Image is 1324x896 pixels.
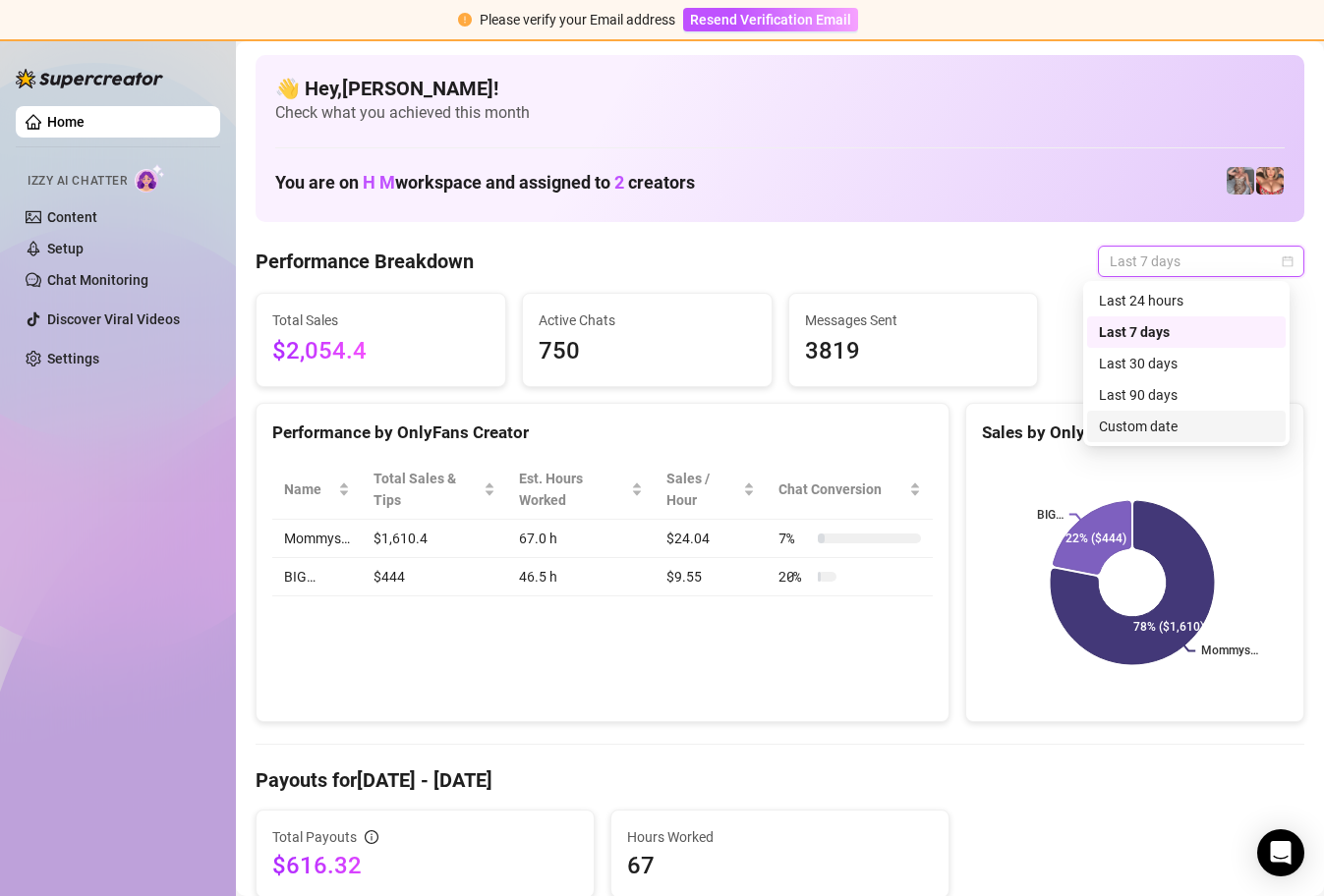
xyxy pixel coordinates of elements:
[778,566,810,588] span: 20 %
[627,826,933,848] span: Hours Worked
[458,13,472,27] span: exclamation-circle
[1037,508,1064,522] text: BIG…
[1110,247,1293,276] span: Last 7 days
[272,420,933,446] div: Performance by OnlyFans Creator
[539,309,756,331] span: Active Chats
[539,333,756,370] span: 750
[256,248,474,275] h4: Performance Breakdown
[362,460,507,520] th: Total Sales & Tips
[284,478,334,500] span: Name
[982,420,1288,446] div: Sales by OnlyFans Creator
[1087,348,1286,379] div: Last 30 days
[1087,285,1286,316] div: Last 24 hours
[1282,255,1294,267] span: calendar
[363,172,395,193] span: H M
[507,520,655,558] td: 67.0 h
[683,8,858,31] button: Resend Verification Email
[272,826,357,848] span: Total Payouts
[614,172,624,193] span: 2
[1201,644,1258,658] text: Mommys…
[1087,411,1286,442] div: Custom date
[275,75,1285,102] h4: 👋 Hey, [PERSON_NAME] !
[1099,290,1274,311] div: Last 24 hours
[1099,321,1274,343] div: Last 7 days
[272,558,362,596] td: BIG…
[778,478,905,500] span: Chat Conversion
[275,172,695,194] h1: You are on workspace and assigned to creators
[272,309,489,331] span: Total Sales
[655,520,767,558] td: $24.04
[519,468,627,511] div: Est. Hours Worked
[507,558,655,596] td: 46.5 h
[374,468,480,511] span: Total Sales & Tips
[275,102,1285,124] span: Check what you achieved this month
[47,114,85,130] a: Home
[805,333,1022,370] span: 3819
[1087,316,1286,348] div: Last 7 days
[47,272,148,288] a: Chat Monitoring
[778,528,810,549] span: 7 %
[365,830,378,844] span: info-circle
[362,558,507,596] td: $444
[1227,167,1254,195] img: pennylondonvip
[272,460,362,520] th: Name
[1256,167,1284,195] img: pennylondon
[362,520,507,558] td: $1,610.4
[256,766,1304,794] h4: Payouts for [DATE] - [DATE]
[480,9,675,30] div: Please verify your Email address
[1099,353,1274,374] div: Last 30 days
[655,558,767,596] td: $9.55
[28,172,127,191] span: Izzy AI Chatter
[16,69,163,88] img: logo-BBDzfeDw.svg
[690,12,851,28] span: Resend Verification Email
[272,850,578,881] span: $616.32
[47,351,99,366] a: Settings
[655,460,767,520] th: Sales / Hour
[47,311,180,327] a: Discover Viral Videos
[272,520,362,558] td: Mommys…
[666,468,739,511] span: Sales / Hour
[767,460,933,520] th: Chat Conversion
[627,850,933,881] span: 67
[1257,829,1304,876] div: Open Intercom Messenger
[47,241,84,256] a: Setup
[135,164,165,193] img: AI Chatter
[1087,379,1286,411] div: Last 90 days
[272,333,489,370] span: $2,054.4
[1099,384,1274,406] div: Last 90 days
[47,209,97,225] a: Content
[1099,416,1274,437] div: Custom date
[805,309,1022,331] span: Messages Sent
